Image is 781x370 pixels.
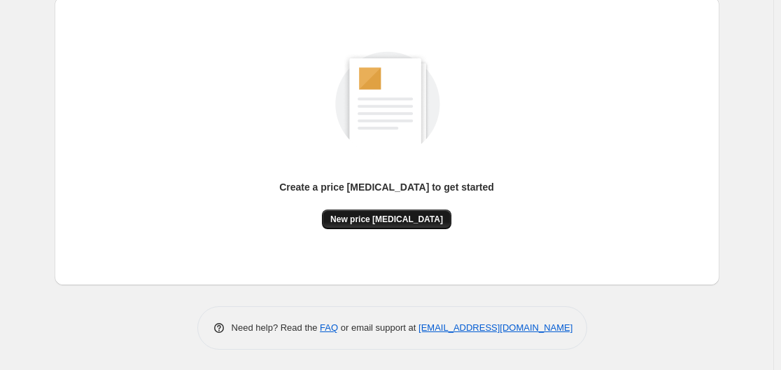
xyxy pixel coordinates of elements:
[338,322,418,333] span: or email support at
[322,210,451,229] button: New price [MEDICAL_DATA]
[418,322,572,333] a: [EMAIL_ADDRESS][DOMAIN_NAME]
[232,322,321,333] span: Need help? Read the
[279,180,494,194] p: Create a price [MEDICAL_DATA] to get started
[330,214,443,225] span: New price [MEDICAL_DATA]
[320,322,338,333] a: FAQ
